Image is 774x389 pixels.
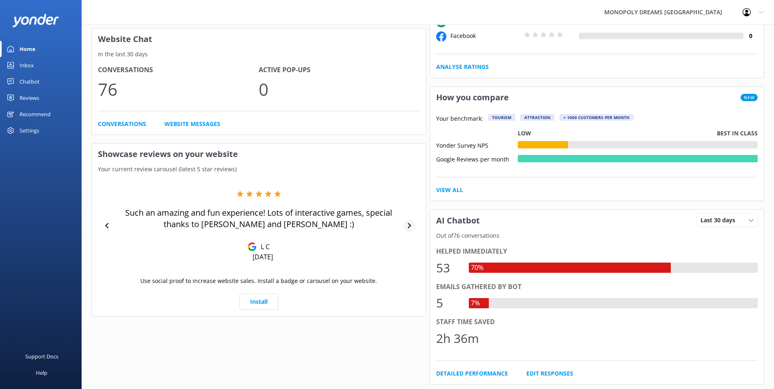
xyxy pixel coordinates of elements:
[436,155,518,162] div: Google Reviews per month
[92,50,426,59] p: In the last 30 days
[25,348,58,365] div: Support Docs
[430,210,486,231] h3: AI Chatbot
[488,114,515,121] div: Tourism
[92,165,426,174] p: Your current review carousel (latest 5 star reviews)
[469,263,486,273] div: 70%
[240,294,278,310] a: Install
[436,293,461,313] div: 5
[140,276,377,285] p: Use social proof to increase website sales. Install a badge or carousel on your website.
[20,90,39,106] div: Reviews
[98,119,146,128] a: Conversations
[114,207,404,230] p: Such an amazing and fun experience! Lots of interactive games, special thanks to [PERSON_NAME] an...
[92,144,426,165] h3: Showcase reviews on your website
[436,246,758,257] div: Helped immediately
[436,62,489,71] a: Analyse Ratings
[12,14,59,27] img: yonder-white-logo.png
[20,57,34,73] div: Inbox
[92,29,426,50] h3: Website Chat
[253,252,273,261] p: [DATE]
[20,122,39,139] div: Settings
[436,317,758,327] div: Staff time saved
[98,65,259,75] h4: Conversations
[36,365,47,381] div: Help
[259,65,419,75] h4: Active Pop-ups
[20,73,40,90] div: Chatbot
[448,31,522,40] div: Facebook
[436,369,508,378] a: Detailed Performance
[259,75,419,103] p: 0
[526,369,573,378] a: Edit Responses
[436,282,758,292] div: Emails gathered by bot
[430,87,515,108] h3: How you compare
[469,298,482,309] div: 7%
[164,119,220,128] a: Website Messages
[20,41,35,57] div: Home
[436,141,518,148] div: Yonder Survey NPS
[436,114,483,124] p: Your benchmark:
[717,129,758,138] p: Best in class
[20,106,51,122] div: Recommend
[559,114,634,121] div: > 1000 customers per month
[436,258,461,278] div: 53
[257,242,270,251] p: L C
[436,329,479,348] div: 2h 36m
[741,94,758,101] span: New
[743,31,758,40] h4: 0
[248,242,257,251] img: Google Reviews
[98,75,259,103] p: 76
[520,114,554,121] div: Attraction
[430,231,764,240] p: Out of 76 conversations
[436,186,463,194] a: View All
[701,216,740,225] span: Last 30 days
[518,129,531,138] p: Low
